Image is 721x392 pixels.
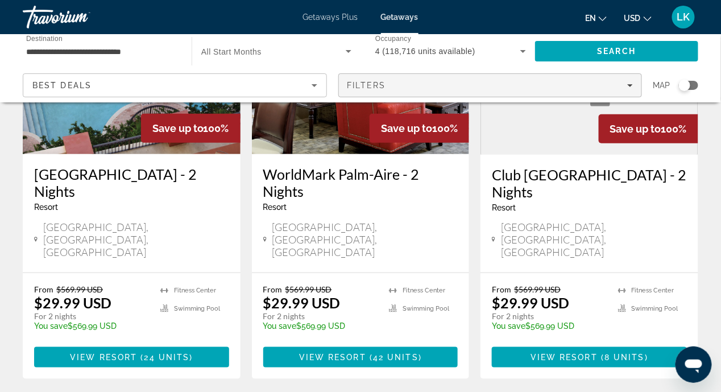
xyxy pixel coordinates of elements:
[514,284,561,294] span: $569.99 USD
[34,321,68,331] span: You save
[347,81,386,90] span: Filters
[598,47,636,56] span: Search
[492,294,569,311] p: $29.99 USD
[144,353,190,362] span: 24 units
[34,166,229,200] a: [GEOGRAPHIC_DATA] - 2 Nights
[34,347,229,368] button: View Resort(24 units)
[492,321,607,331] p: $569.99 USD
[585,14,596,23] span: en
[624,10,652,26] button: Change currency
[174,305,221,312] span: Swimming Pool
[263,166,458,200] a: WorldMark Palm-Aire - 2 Nights
[23,2,136,32] a: Travorium
[492,284,511,294] span: From
[70,353,137,362] span: View Resort
[676,346,712,383] iframe: Button to launch messaging window
[34,294,111,311] p: $29.99 USD
[141,114,241,143] div: 100%
[370,114,469,143] div: 100%
[373,353,418,362] span: 42 units
[624,14,641,23] span: USD
[26,35,63,42] span: Destination
[632,305,678,312] span: Swimming Pool
[263,321,297,331] span: You save
[137,353,193,362] span: ( )
[585,10,607,26] button: Change language
[501,221,687,258] span: [GEOGRAPHIC_DATA], [GEOGRAPHIC_DATA], [GEOGRAPHIC_DATA]
[366,353,422,362] span: ( )
[34,284,53,294] span: From
[338,73,643,97] button: Filters
[403,305,449,312] span: Swimming Pool
[632,287,674,294] span: Fitness Center
[492,203,516,212] span: Resort
[535,41,698,61] button: Search
[375,47,475,56] span: 4 (118,716 units available)
[492,321,525,331] span: You save
[152,122,204,134] span: Save up to
[381,13,418,22] a: Getaways
[375,35,411,43] span: Occupancy
[303,13,358,22] a: Getaways Plus
[299,353,366,362] span: View Resort
[174,287,217,294] span: Fitness Center
[599,114,698,143] div: 100%
[263,294,341,311] p: $29.99 USD
[34,321,149,331] p: $569.99 USD
[531,353,598,362] span: View Resort
[201,47,262,56] span: All Start Months
[34,203,58,212] span: Resort
[604,353,645,362] span: 8 units
[43,221,229,258] span: [GEOGRAPHIC_DATA], [GEOGRAPHIC_DATA], [GEOGRAPHIC_DATA]
[669,5,698,29] button: User Menu
[56,284,103,294] span: $569.99 USD
[32,81,92,90] span: Best Deals
[285,284,332,294] span: $569.99 USD
[263,284,283,294] span: From
[492,347,687,368] button: View Resort(8 units)
[653,77,670,93] span: Map
[610,123,661,135] span: Save up to
[34,311,149,321] p: For 2 nights
[381,122,432,134] span: Save up to
[492,166,687,200] a: Club [GEOGRAPHIC_DATA] - 2 Nights
[403,287,445,294] span: Fitness Center
[598,353,648,362] span: ( )
[263,203,287,212] span: Resort
[32,79,317,92] mat-select: Sort by
[492,311,607,321] p: For 2 nights
[26,45,177,59] input: Select destination
[677,11,690,23] span: LK
[263,321,378,331] p: $569.99 USD
[263,311,378,321] p: For 2 nights
[263,347,458,368] button: View Resort(42 units)
[272,221,458,258] span: [GEOGRAPHIC_DATA], [GEOGRAPHIC_DATA], [GEOGRAPHIC_DATA]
